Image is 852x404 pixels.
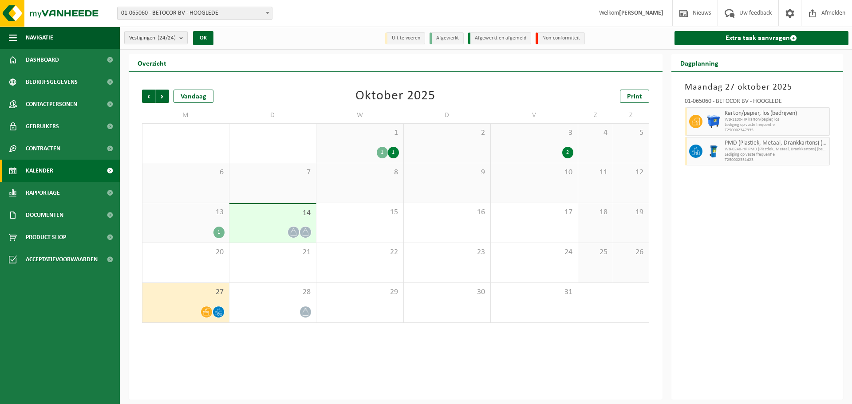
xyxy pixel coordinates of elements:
[404,107,491,123] td: D
[618,168,644,177] span: 12
[26,226,66,248] span: Product Shop
[385,32,425,44] li: Uit te voeren
[147,168,225,177] span: 6
[468,32,531,44] li: Afgewerkt en afgemeld
[725,157,828,163] span: T250002351423
[321,208,399,217] span: 15
[26,115,59,137] span: Gebruikers
[495,287,573,297] span: 31
[725,152,828,157] span: Lediging op vaste frequentie
[147,247,225,257] span: 20
[408,247,486,257] span: 23
[725,128,828,133] span: T250002347335
[707,145,720,158] img: WB-0240-HPE-BE-01
[234,287,312,297] span: 28
[229,107,317,123] td: D
[495,168,573,177] span: 10
[26,27,53,49] span: Navigatie
[618,247,644,257] span: 26
[321,168,399,177] span: 8
[234,168,312,177] span: 7
[388,147,399,158] div: 1
[408,128,486,138] span: 2
[583,128,609,138] span: 4
[147,287,225,297] span: 27
[725,122,828,128] span: Lediging op vaste frequentie
[627,93,642,100] span: Print
[619,10,663,16] strong: [PERSON_NAME]
[583,168,609,177] span: 11
[613,107,649,123] td: Z
[26,93,77,115] span: Contactpersonen
[129,31,176,45] span: Vestigingen
[355,90,435,103] div: Oktober 2025
[671,54,727,71] h2: Dagplanning
[620,90,649,103] a: Print
[26,204,63,226] span: Documenten
[142,107,229,123] td: M
[578,107,614,123] td: Z
[26,137,60,160] span: Contracten
[583,247,609,257] span: 25
[26,160,53,182] span: Kalender
[321,287,399,297] span: 29
[118,7,272,20] span: 01-065060 - BETOCOR BV - HOOGLEDE
[491,107,578,123] td: V
[234,208,312,218] span: 14
[495,208,573,217] span: 17
[495,247,573,257] span: 24
[583,208,609,217] span: 18
[536,32,585,44] li: Non-conformiteit
[618,208,644,217] span: 19
[685,81,830,94] h3: Maandag 27 oktober 2025
[156,90,169,103] span: Volgende
[430,32,464,44] li: Afgewerkt
[147,208,225,217] span: 13
[321,247,399,257] span: 22
[725,147,828,152] span: WB-0240-HP PMD (Plastiek, Metaal, Drankkartons) (bedrijven)
[129,54,175,71] h2: Overzicht
[26,49,59,71] span: Dashboard
[158,35,176,41] count: (24/24)
[725,140,828,147] span: PMD (Plastiek, Metaal, Drankkartons) (bedrijven)
[234,247,312,257] span: 21
[618,128,644,138] span: 5
[377,147,388,158] div: 1
[174,90,213,103] div: Vandaag
[124,31,188,44] button: Vestigingen(24/24)
[26,182,60,204] span: Rapportage
[316,107,404,123] td: W
[562,147,573,158] div: 2
[685,98,830,107] div: 01-065060 - BETOCOR BV - HOOGLEDE
[408,208,486,217] span: 16
[495,128,573,138] span: 3
[26,248,98,271] span: Acceptatievoorwaarden
[725,110,828,117] span: Karton/papier, los (bedrijven)
[725,117,828,122] span: WB-1100-HP karton/papier, los
[408,168,486,177] span: 9
[26,71,78,93] span: Bedrijfsgegevens
[213,227,225,238] div: 1
[193,31,213,45] button: OK
[142,90,155,103] span: Vorige
[707,115,720,128] img: WB-1100-HPE-BE-01
[321,128,399,138] span: 1
[117,7,272,20] span: 01-065060 - BETOCOR BV - HOOGLEDE
[408,287,486,297] span: 30
[674,31,849,45] a: Extra taak aanvragen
